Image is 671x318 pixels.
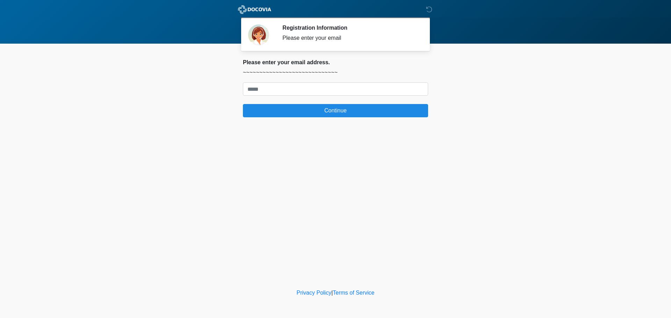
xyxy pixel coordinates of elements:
p: ~~~~~~~~~~~~~~~~~~~~~~~~~~~~~ [243,68,428,77]
a: | [331,290,333,296]
button: Continue [243,104,428,117]
div: Please enter your email [282,34,418,42]
h2: Registration Information [282,24,418,31]
a: Terms of Service [333,290,374,296]
a: Privacy Policy [297,290,332,296]
h2: Please enter your email address. [243,59,428,66]
img: Agent Avatar [248,24,269,45]
img: ABC Med Spa- GFEase Logo [236,5,273,14]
